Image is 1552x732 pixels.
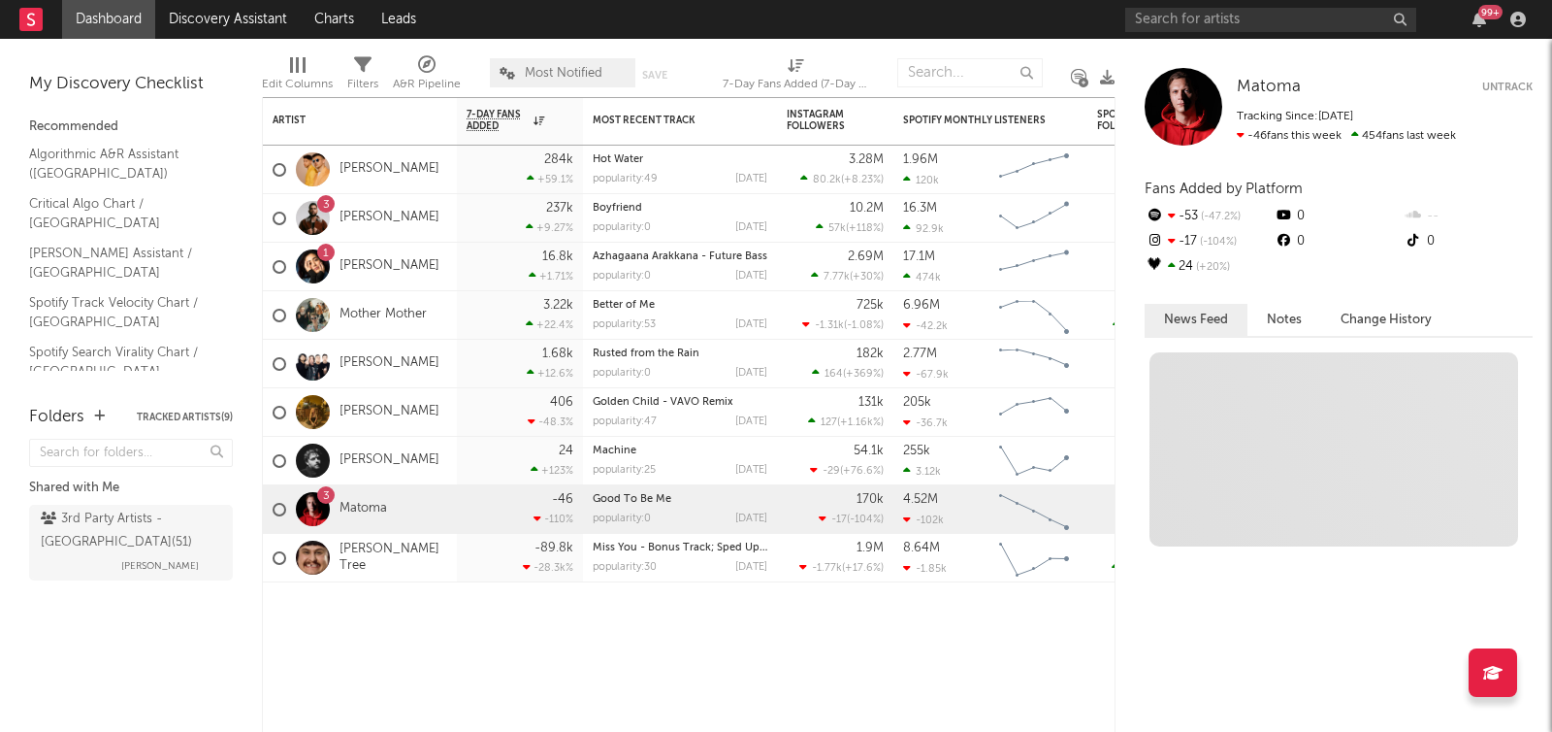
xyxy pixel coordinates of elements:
button: 99+ [1472,12,1486,27]
a: Mother Mother [339,307,427,323]
div: 205k [903,396,931,409]
span: +369 % [846,369,881,380]
a: Spotify Search Virality Chart / [GEOGRAPHIC_DATA] [29,342,213,382]
a: [PERSON_NAME] [339,258,439,275]
div: -28.3k % [523,561,573,574]
div: 131k [858,396,884,409]
div: -36.7k [903,416,948,429]
a: Critical Algo Chart / [GEOGRAPHIC_DATA] [29,193,213,233]
button: Tracked Artists(9) [137,413,233,422]
div: +12.6 % [527,367,573,380]
div: Artist [273,115,418,126]
div: My Discovery Checklist [29,73,233,96]
a: Hot Water [593,154,643,165]
button: Change History [1321,304,1451,336]
input: Search for folders... [29,439,233,467]
span: +8.23 % [844,175,881,185]
a: Golden Child - VAVO Remix [593,397,733,408]
svg: Chart title [990,485,1078,534]
span: 7.77k [824,272,850,283]
input: Search... [897,58,1043,87]
div: Folders [29,406,84,429]
svg: Chart title [990,534,1078,582]
div: Filters [347,73,378,96]
span: Most Notified [525,67,602,80]
div: +123 % [531,464,573,477]
span: +30 % [853,272,881,283]
div: 54.1k [854,445,884,457]
div: [DATE] [735,514,767,524]
div: Better of Me [593,300,767,311]
div: -1.85k [903,562,947,575]
div: popularity: 47 [593,416,657,427]
div: ( ) [1113,318,1194,331]
button: Notes [1247,304,1321,336]
div: 0 [1404,229,1533,254]
div: 7-Day Fans Added (7-Day Fans Added) [723,49,868,105]
div: Good To Be Me [593,494,767,505]
a: Boyfriend [593,203,642,214]
div: [DATE] [735,174,767,184]
div: [DATE] [735,319,767,330]
div: 170k [857,493,884,506]
div: -48.3 % [528,416,573,428]
div: 284k [544,153,573,166]
a: Rusted from the Rain [593,349,699,359]
a: Matoma [339,501,387,517]
div: +59.1 % [527,173,573,185]
div: 99 + [1478,5,1503,19]
span: Matoma [1237,79,1301,95]
div: 255k [903,445,930,457]
div: -89.8k [534,542,573,554]
span: Tracking Since: [DATE] [1237,111,1353,122]
div: ( ) [808,416,884,428]
div: 725k [857,299,884,312]
div: Instagram Followers [787,109,855,132]
button: Save [642,70,667,81]
div: Miss You - Bonus Track; Sped Up Version [593,543,767,553]
a: Spotify Track Velocity Chart / [GEOGRAPHIC_DATA] [29,292,213,332]
div: [DATE] [735,562,767,573]
svg: Chart title [990,243,1078,291]
div: 6.96M [903,299,940,312]
div: [DATE] [735,416,767,427]
a: [PERSON_NAME] [339,161,439,178]
div: ( ) [819,513,884,525]
a: [PERSON_NAME] [339,452,439,469]
div: -67.9k [903,368,949,381]
div: +1.71 % [529,270,573,283]
div: 24 [1145,254,1274,280]
div: ( ) [1112,561,1194,574]
svg: Chart title [990,437,1078,485]
div: Recommended [29,116,233,139]
span: 57k [828,223,846,234]
div: Filters [347,49,378,105]
input: Search for artists [1125,8,1416,32]
div: 16.8k [542,250,573,263]
div: 16.3M [903,202,937,215]
div: 92.9k [903,222,944,235]
div: -53 [1145,204,1274,229]
svg: Chart title [990,388,1078,437]
div: -102k [903,514,944,526]
div: 406 [550,396,573,409]
span: -1.77k [812,563,842,574]
div: ( ) [802,318,884,331]
div: 7-Day Fans Added (7-Day Fans Added) [723,73,868,96]
div: popularity: 53 [593,319,656,330]
div: 3.22k [543,299,573,312]
div: ( ) [816,221,884,234]
div: ( ) [811,270,884,283]
a: [PERSON_NAME] [339,210,439,226]
span: 454 fans last week [1237,130,1456,142]
div: [DATE] [735,465,767,476]
div: 1.9M [857,542,884,554]
a: Better of Me [593,300,655,311]
div: 10.2M [850,202,884,215]
div: ( ) [800,173,884,185]
span: -1.08 % [847,320,881,331]
span: -104 % [850,515,881,525]
div: A&R Pipeline [393,73,461,96]
div: 3.28M [849,153,884,166]
div: 182k [857,348,884,360]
